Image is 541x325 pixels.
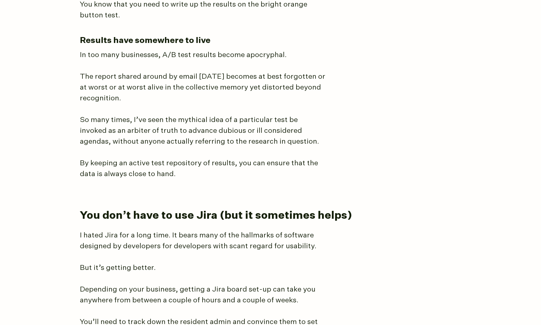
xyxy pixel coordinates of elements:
p: So many times, I’ve seen the mythical idea of a particular test be invoked as an arbiter of truth... [80,115,325,147]
p: Depending on your business, getting a Jira board set-up can take you anywhere from between a coup... [80,284,325,306]
p: But it’s getting better. [80,263,325,274]
p: By keeping an active test repository of results, you can ensure that the data is always close to ... [80,158,325,180]
p: The report shared around by email [DATE] becomes at best forgotten or at worst or at worst alive ... [80,71,325,104]
h2: You don’t have to use Jira (but it sometimes helps) [80,209,456,223]
p: In too many businesses, A/B test results become apocryphal. [80,50,325,61]
p: I hated Jira for a long time. It bears many of the hallmarks of software designed by developers f... [80,230,325,252]
h3: Results have somewhere to live [80,35,374,46]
